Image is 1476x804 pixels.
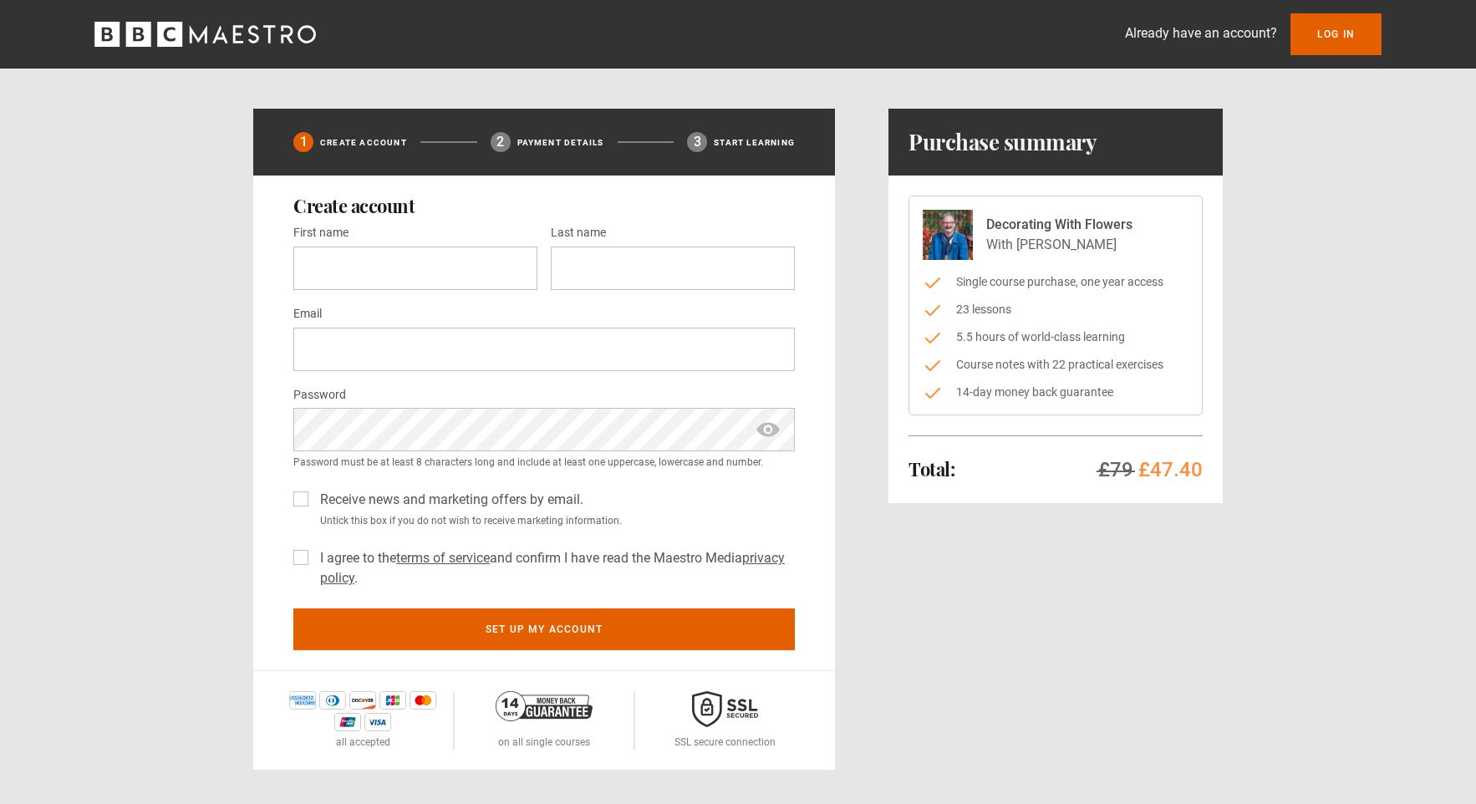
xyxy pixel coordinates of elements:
[1125,23,1277,43] p: Already have an account?
[364,713,391,731] img: visa
[379,691,406,710] img: jcb
[517,136,604,149] p: Payment details
[396,550,490,566] a: terms of service
[293,455,795,470] small: Password must be at least 8 characters long and include at least one uppercase, lowercase and num...
[313,548,795,588] label: I agree to the and confirm I have read the Maestro Media .
[491,132,511,152] div: 2
[496,691,593,721] img: 14-day-money-back-guarantee-42d24aedb5115c0ff13b.png
[94,22,316,47] svg: BBC Maestro
[923,384,1188,401] li: 14-day money back guarantee
[336,735,390,750] p: all accepted
[923,356,1188,374] li: Course notes with 22 practical exercises
[551,223,606,243] label: Last name
[755,408,781,451] span: show password
[410,691,436,710] img: mastercard
[320,136,407,149] p: Create Account
[293,304,322,324] label: Email
[293,223,349,243] label: First name
[986,215,1132,235] p: Decorating With Flowers
[289,691,316,710] img: amex
[923,301,1188,318] li: 23 lessons
[923,273,1188,291] li: Single course purchase, one year access
[909,129,1097,155] h1: Purchase summary
[1098,458,1133,481] span: £79
[687,132,707,152] div: 3
[674,735,776,750] p: SSL secure connection
[498,735,590,750] p: on all single courses
[293,385,346,405] label: Password
[986,235,1132,255] p: With [PERSON_NAME]
[909,459,954,479] h2: Total:
[349,691,376,710] img: discover
[313,490,583,510] label: Receive news and marketing offers by email.
[334,713,361,731] img: unionpay
[319,691,346,710] img: diners
[1138,458,1203,481] span: £47.40
[714,136,795,149] p: Start learning
[1290,13,1382,55] a: Log In
[293,132,313,152] div: 1
[313,513,795,528] small: Untick this box if you do not wish to receive marketing information.
[293,608,795,650] button: Set up my account
[923,328,1188,346] li: 5.5 hours of world-class learning
[293,196,795,216] h2: Create account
